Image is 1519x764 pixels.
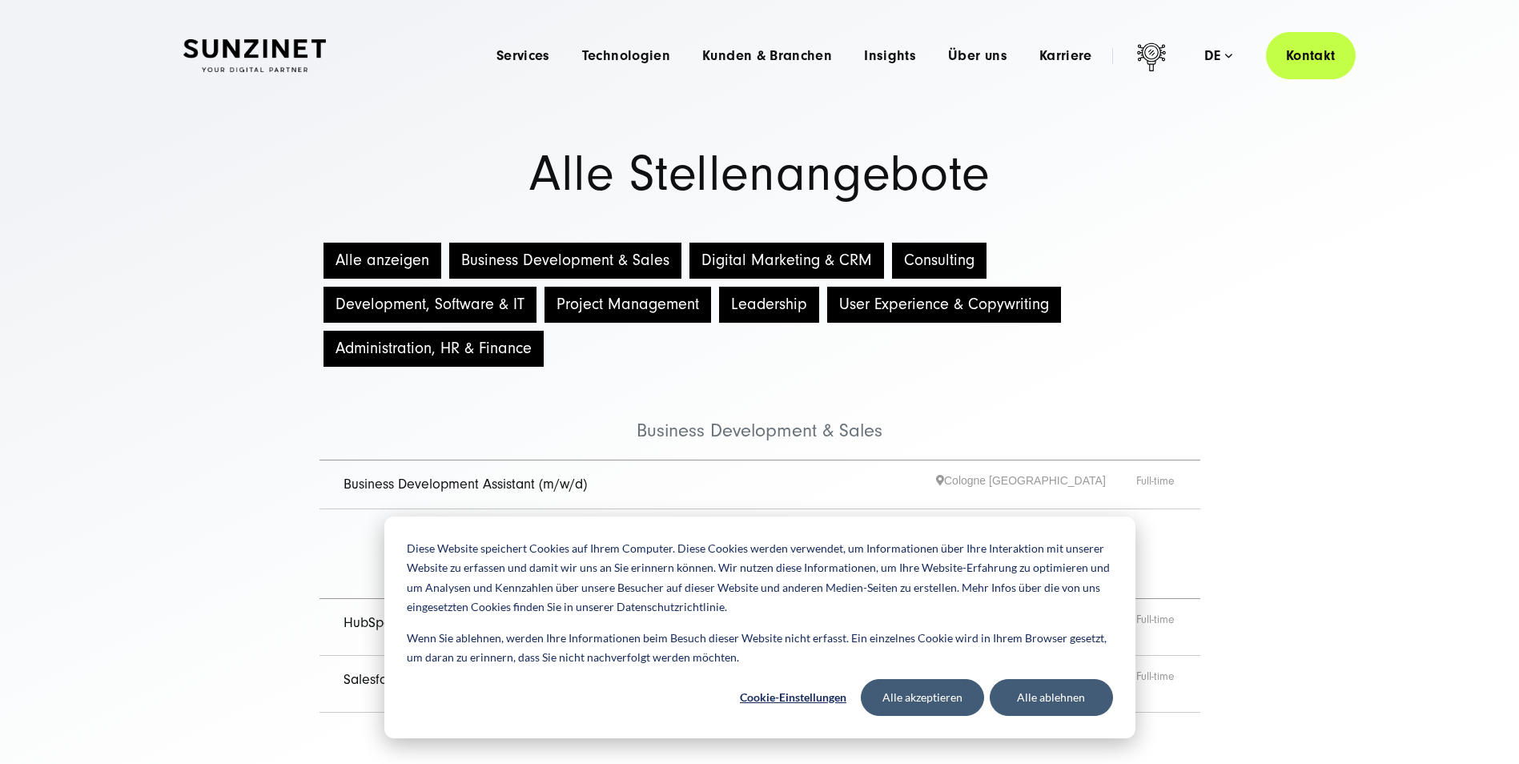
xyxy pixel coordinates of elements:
li: Digital Marketing & CRM [319,509,1200,599]
span: Full-time [1136,611,1176,643]
div: Cookie banner [384,517,1135,738]
a: Über uns [948,48,1007,64]
span: Cologne [GEOGRAPHIC_DATA] [936,472,1136,497]
button: Project Management [545,287,711,323]
a: Kunden & Branchen [702,48,832,64]
button: Alle akzeptieren [861,679,984,716]
button: Alle anzeigen [323,243,441,279]
h1: Alle Stellenangebote [183,150,1336,199]
button: Development, Software & IT [323,287,536,323]
a: Technologien [582,48,670,64]
button: Alle ablehnen [990,679,1113,716]
button: Business Development & Sales [449,243,681,279]
button: Leadership [719,287,819,323]
button: Cookie-Einstellungen [732,679,855,716]
a: Kontakt [1266,32,1356,79]
span: Full-time [1136,472,1176,497]
li: Business Development & Sales [319,371,1200,460]
button: Consulting [892,243,987,279]
a: HubSpot Consultant (m/w/d) [344,614,515,631]
button: Administration, HR & Finance [323,331,544,367]
img: SUNZINET Full Service Digital Agentur [183,39,326,73]
a: Salesforce Consultant (m/w/d) mit Fokus auf Marketing Cloud [344,671,714,688]
a: Business Development Assistant (m/w/d) [344,476,587,493]
a: Services [496,48,550,64]
div: de [1204,48,1232,64]
a: Insights [864,48,916,64]
span: Full-time [1136,668,1176,700]
p: Wenn Sie ablehnen, werden Ihre Informationen beim Besuch dieser Website nicht erfasst. Ein einzel... [407,629,1113,668]
button: Digital Marketing & CRM [689,243,884,279]
p: Diese Website speichert Cookies auf Ihrem Computer. Diese Cookies werden verwendet, um Informatio... [407,539,1113,617]
a: Karriere [1039,48,1092,64]
button: User Experience & Copywriting [827,287,1061,323]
